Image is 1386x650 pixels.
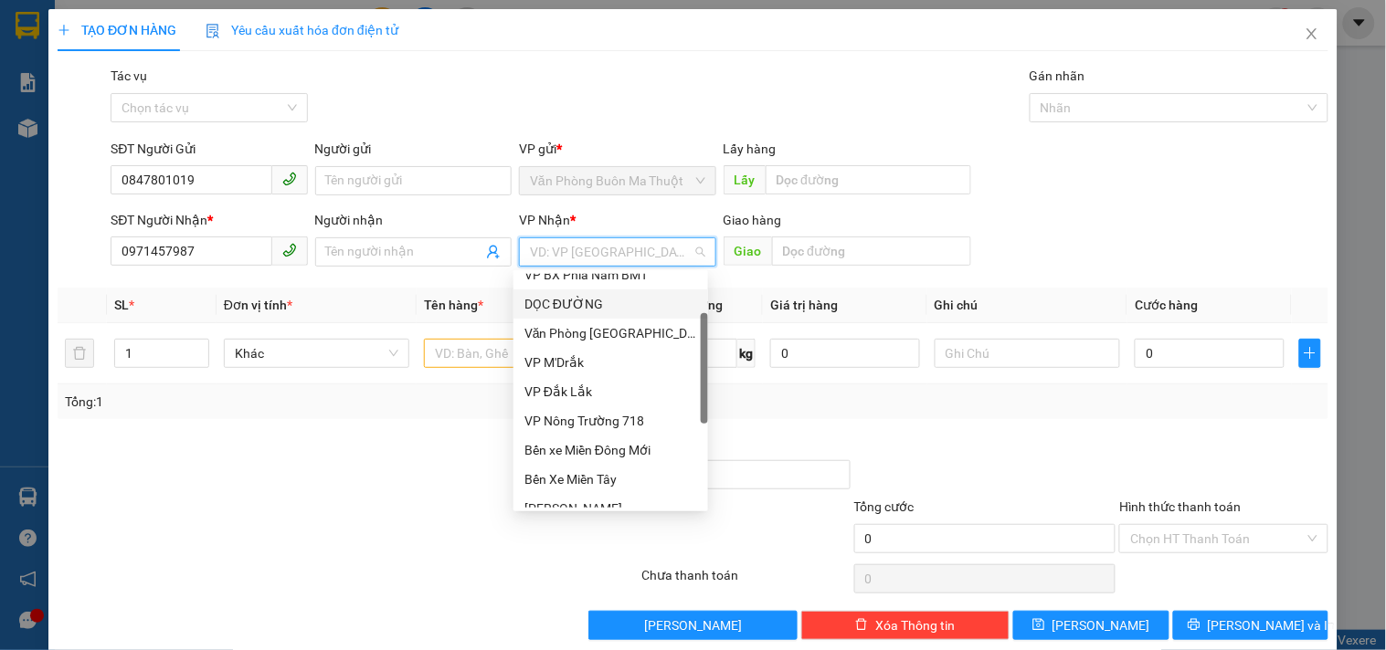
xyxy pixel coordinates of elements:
button: save[PERSON_NAME] [1013,611,1169,640]
div: 0847801019 [16,81,143,107]
span: delete [855,618,868,633]
div: VP Đắk Lắk [513,377,708,406]
div: VP BX Phía Nam BMT [513,260,708,289]
span: Giá trị hàng [770,298,838,312]
button: [PERSON_NAME] [588,611,797,640]
div: VP Nông Trường 718 [524,411,697,431]
span: kg [737,339,756,368]
span: plus [1300,346,1320,361]
label: Gán nhãn [1030,68,1085,83]
span: [PERSON_NAME] và In [1208,615,1336,635]
input: 0 [770,339,920,368]
div: SĐT Người Nhận [111,210,307,230]
div: Bến xe Miền Đông Mới [524,440,697,460]
div: VP gửi [519,139,715,159]
div: Bến Xe Miền Tây [524,469,697,489]
span: Giao hàng [724,213,782,227]
div: Hòa Tiến [513,494,708,523]
div: Văn Phòng [GEOGRAPHIC_DATA] [524,323,697,343]
div: Người nhận [315,210,512,230]
div: Bến xe Miền Đông Mới [513,435,708,465]
button: printer[PERSON_NAME] và In [1173,611,1328,640]
span: DĐ: [156,73,183,92]
span: Lấy [724,165,766,194]
div: DỌC ĐƯỜNG [513,289,708,319]
div: [PERSON_NAME] [524,498,697,519]
div: Chưa thanh toán [640,565,852,597]
span: [PERSON_NAME] [1053,615,1150,635]
div: SĐT Người Gửi [111,139,307,159]
span: Nhận: [156,17,200,37]
span: Tổng cước [854,499,915,514]
span: plus [58,24,70,37]
span: Giao [724,236,772,266]
span: save [1032,618,1045,633]
span: phone [282,243,297,257]
button: plus [1299,339,1321,368]
span: Xóa Thông tin [875,615,955,635]
input: VD: Bàn, Ghế [424,339,609,368]
div: VP Nông Trường 718 [513,406,708,435]
div: VP BX Phía Nam BMT [524,265,697,285]
img: icon [206,24,220,38]
div: VP M'Drắk [513,348,708,377]
input: Dọc đường [766,165,971,194]
div: VP M'Drắk [524,352,697,372]
input: Dọc đường [772,236,971,266]
input: Ghi Chú [935,339,1120,368]
button: delete [65,339,94,368]
div: VP Đắk Lắk [524,382,697,402]
span: close [1305,26,1319,41]
span: NGÃ 4 ĐẤT [DEMOGRAPHIC_DATA] [156,63,445,127]
th: Ghi chú [927,288,1127,323]
span: Tên hàng [424,298,483,312]
span: Gửi: [16,17,44,37]
label: Tác vụ [111,68,147,83]
div: Văn Phòng Tân Phú [513,319,708,348]
span: [PERSON_NAME] [644,615,742,635]
div: Người gửi [315,139,512,159]
div: DỌC ĐƯỜNG [156,16,445,37]
div: DỌC ĐƯỜNG [524,294,697,314]
div: Tổng: 1 [65,392,536,412]
label: Hình thức thanh toán [1119,499,1241,514]
button: Close [1286,9,1338,60]
span: printer [1188,618,1201,633]
span: Văn Phòng Buôn Ma Thuột [530,167,704,194]
div: 0377721232 [156,37,445,63]
span: Cước hàng [1135,298,1198,312]
span: phone [282,172,297,186]
div: Bến Xe Miền Tây [513,465,708,494]
span: Đơn vị tính [224,298,292,312]
span: VP Nhận [519,213,570,227]
span: Yêu cầu xuất hóa đơn điện tử [206,23,398,37]
div: Văn Phòng Buôn Ma Thuột [16,16,143,81]
span: Lấy hàng [724,142,777,156]
span: user-add [486,245,501,259]
span: SL [114,298,129,312]
span: TẠO ĐƠN HÀNG [58,23,176,37]
span: Khác [235,340,398,367]
button: deleteXóa Thông tin [801,611,1010,640]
